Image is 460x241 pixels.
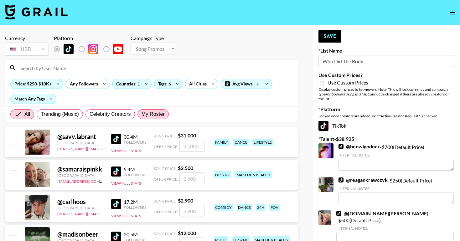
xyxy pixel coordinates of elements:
[57,210,150,216] a: [PERSON_NAME][EMAIL_ADDRESS][DOMAIN_NAME]
[178,197,193,203] strong: $ 2,900
[256,204,266,211] div: 24h
[111,148,141,153] button: View Full Stats
[326,92,366,96] em: for bookers using this list
[66,79,99,89] div: Any Followers
[179,140,204,152] input: 31,000
[339,153,454,157] div: Internal Notes:
[339,143,380,150] a: @benwigodner
[154,209,178,214] span: Offer Price:
[179,205,204,217] input: 2,900
[124,205,146,210] div: Followers
[446,6,459,19] button: open drawer
[318,106,455,112] label: Platform
[111,167,121,177] img: TikTok
[339,143,454,171] div: - $ 700 (Default Price)
[24,110,30,118] span: All
[269,204,280,211] div: pov
[154,79,182,89] div: Tags: 6
[131,35,176,41] div: Campaign Type
[336,211,341,216] img: TikTok
[214,139,230,146] div: family
[339,177,344,182] img: TikTok
[318,48,455,54] label: List Name
[154,134,177,138] span: Song Price:
[235,171,272,178] div: makeup & beauty
[339,144,344,149] img: TikTok
[252,139,273,146] div: lifestyle
[111,199,121,209] img: TikTok
[124,172,146,177] div: Followers
[214,171,231,178] div: lipsync
[111,213,141,218] button: View Full Stats
[233,139,249,146] div: dance
[54,43,128,56] div: List locked to TikTok.
[318,72,455,78] label: Use Custom Prices?
[11,94,56,104] div: Match Any Tags
[214,204,233,211] div: comedy
[179,172,204,184] input: 2,500
[318,121,455,131] div: TikTok
[124,140,146,145] div: Followers
[318,87,455,101] div: Display custom prices to list viewers. Note: This will lock currency and campaign type . Cannot b...
[124,166,146,172] div: 5.4M
[318,114,455,118] div: Locked once creators are added, or if "Active Creator Request" is checked.
[5,4,68,19] img: Grail Talent
[142,110,165,118] span: My Roster
[124,134,146,140] div: 30.4M
[88,44,98,54] img: Instagram
[57,141,104,145] div: [GEOGRAPHIC_DATA]
[154,231,177,236] span: Song Price:
[339,177,454,204] div: - $ 250 (Default Price)
[57,165,104,173] div: @ samaraispinkk
[318,121,328,131] img: TikTok
[57,178,120,184] a: [EMAIL_ADDRESS][DOMAIN_NAME]
[6,44,48,55] div: USD
[124,199,146,205] div: 17.2M
[5,41,49,57] div: Remove selected talent to change your currency
[113,44,123,54] img: YouTube
[17,63,294,73] input: Search by User Name
[178,230,196,236] strong: $ 12,000
[336,226,454,231] div: Internal Notes:
[54,35,128,41] div: Platform
[154,177,178,182] span: Offer Price:
[124,231,146,238] div: 20.5M
[185,79,208,89] div: All Cities
[154,199,177,203] span: Song Price:
[154,144,178,149] span: Offer Price:
[339,177,388,183] a: @reagankrawczyk
[57,173,104,178] div: [GEOGRAPHIC_DATA]
[318,136,455,142] label: Talent - $ 38,925
[237,204,252,211] div: dance
[90,110,131,118] span: Celebrity Creators
[328,79,368,86] span: Use Custom Prices
[11,79,63,89] div: Price: $250-$10K+
[111,134,121,144] img: TikTok
[318,30,341,43] button: Save
[64,44,74,54] img: TikTok
[57,145,150,151] a: [PERSON_NAME][EMAIL_ADDRESS][DOMAIN_NAME]
[5,35,49,41] div: Currency
[336,210,428,217] a: @[DOMAIN_NAME][PERSON_NAME]
[154,166,177,171] span: Song Price:
[57,206,104,210] div: [GEOGRAPHIC_DATA]
[221,79,272,89] div: Avg Views
[178,132,196,138] strong: $ 31,000
[178,165,193,171] strong: $ 2,500
[57,198,104,206] div: @ carlhoos_
[57,133,104,141] div: @ savv.labrant
[41,110,79,118] span: Trending (Music)
[57,230,104,238] div: @ madisonbeer
[339,186,454,191] div: Internal Notes:
[112,79,151,89] div: Countries: 1
[111,181,141,186] button: View Full Stats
